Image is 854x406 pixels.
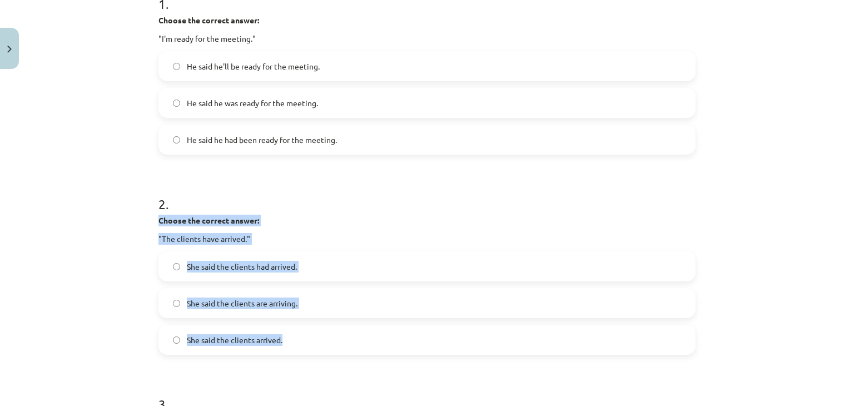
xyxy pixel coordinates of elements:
[158,15,259,25] strong: Choose the correct answer:
[158,177,696,211] h1: 2 .
[187,97,318,109] span: He said he was ready for the meeting.
[187,61,320,72] span: He said he'll be ready for the meeting.
[7,46,12,53] img: icon-close-lesson-0947bae3869378f0d4975bcd49f059093ad1ed9edebbc8119c70593378902aed.svg
[187,261,297,273] span: She said the clients had arrived.
[173,336,180,344] input: She said the clients arrived.
[158,233,696,245] p: "The clients have arrived."
[173,63,180,70] input: He said he'll be ready for the meeting.
[158,215,259,225] strong: Choose the correct answer:
[173,263,180,270] input: She said the clients had arrived.
[173,300,180,307] input: She said the clients are arriving.
[173,100,180,107] input: He said he was ready for the meeting.
[158,33,696,44] p: "I'm ready for the meeting."
[187,334,282,346] span: She said the clients arrived.
[173,136,180,143] input: He said he had been ready for the meeting.
[187,298,297,309] span: She said the clients are arriving.
[187,134,337,146] span: He said he had been ready for the meeting.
